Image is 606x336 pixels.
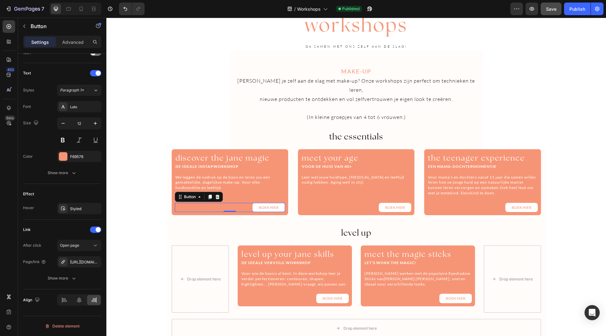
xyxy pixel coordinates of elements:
span: [PERSON_NAME] je zelf aan de slag met make-up? Onze workshops zijn perfect om technieken te leren, [131,60,369,75]
a: BOEK HIER [146,185,179,195]
span: Leer wat jouw huidtype, [MEDICAL_DATA] en leeftijd nodig hebben. Aging well in stijl. [195,157,298,167]
a: BOEK HIER [272,185,305,195]
a: BOEK HIER [333,276,365,286]
strong: EEN MAMA-DOCHTERMOMENTJE [322,146,390,151]
strong: DE IDEALE INSTAPWORKSHOP [69,146,132,151]
span: the essentials [223,114,277,124]
div: Button [76,176,91,182]
button: Open page [57,240,101,251]
div: Lato [70,104,100,110]
div: Publish [569,6,585,12]
div: Beta [5,115,15,121]
span: Voor mama’s en dochters vanaf 11 jaar die samen willen leren hoe ze jonge huid op een natuurlijke... [322,157,430,178]
div: Align [23,296,41,304]
button: Show more [23,273,101,284]
div: Text [23,70,31,76]
span: BOEK HIER [279,187,299,192]
a: BOEK HIER [210,276,242,286]
span: Workshops [297,6,321,12]
span: MAKE-UP [235,50,265,57]
span: GA SAMEN MET ONS ZELF AAN DE SLAG! [199,27,301,31]
div: Size [23,119,40,127]
span: meet the magic sticks [258,232,345,241]
span: nieuwe producten te ontdekken en vol zelfvertrouwen je eigen look te creëren. [153,78,346,85]
p: Button [31,22,84,30]
div: F69576 [70,154,100,160]
div: Drop element here [81,259,114,264]
div: Font [23,104,31,109]
span: BOEK HIER [405,187,425,192]
i: [PERSON_NAME]. [277,259,309,263]
p: BOEK HIER [152,186,172,193]
div: 450 [6,67,15,72]
strong: DE IDEALE VERVOLG WORKSHOP [135,243,205,247]
a: BOEK HIER [399,185,431,195]
span: Open page [60,243,79,248]
div: Page/link [23,259,46,265]
span: BOEK HIER [339,278,359,283]
button: Paragraph 1* [57,85,101,96]
span: Voor wie de basics al kent. In deze workshop leer je verder perfectioneren: contouren, shapen, hi... [135,253,241,269]
p: Advanced [62,39,84,45]
div: Delete element [45,322,80,330]
span: We leggen de nadruk op de basis en leren jou een gemakkelijke, dagelijkse make-up. Voor elke huid... [69,157,164,173]
span: meet your age [195,135,252,145]
button: Delete element [23,321,101,331]
span: [PERSON_NAME] werken met de populaire Eyeshadow Sticks van [PERSON_NAME], snel en ideaal voor ver... [258,253,364,269]
div: Show more [48,170,77,176]
div: Styles [23,87,34,93]
div: After click [23,243,41,248]
div: Link [23,227,31,233]
span: Save [546,6,556,12]
strong: VOOR DE HUID VAN 40+ [195,146,246,151]
button: Save [541,3,561,15]
p: Settings [31,39,49,45]
div: Open Intercom Messenger [585,305,600,320]
iframe: Design area [106,18,606,336]
div: Color [23,154,33,159]
span: level up your jane skills [135,232,228,241]
span: BOEK HIER [216,278,236,283]
span: / [294,6,296,12]
span: level up [235,210,265,220]
div: [URL][DOMAIN_NAME] [70,259,100,265]
span: discover the jane magic [69,135,163,145]
p: 7 [41,5,44,13]
button: 7 [3,3,47,15]
span: Published [342,6,359,12]
strong: LET’S WORK THE MAGIC! [258,243,310,247]
div: Drop element here [237,308,270,313]
div: Styled [70,206,100,212]
button: Publish [564,3,591,15]
div: Undo/Redo [119,3,145,15]
span: (In kleine groepjes van 4 tot 6 vrouwen.) [200,96,300,103]
div: Drop element here [393,259,426,264]
div: Effect [23,191,34,197]
div: Hover [23,205,34,211]
button: Show more [23,167,101,179]
span: the teenager experience [322,135,419,145]
div: Show more [48,275,77,281]
span: Paragraph 1* [60,87,84,93]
